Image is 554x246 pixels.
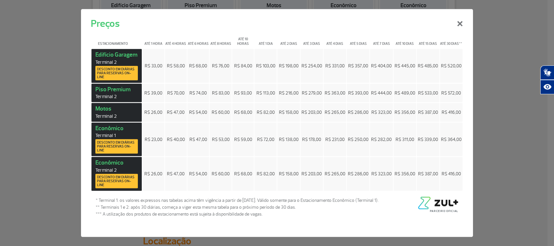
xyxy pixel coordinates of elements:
[167,136,185,142] span: R$ 40,00
[95,124,138,154] strong: Econômico
[212,110,230,115] span: R$ 60,00
[348,110,368,115] span: R$ 286,00
[165,32,187,48] th: Até 4 horas
[371,171,392,177] span: R$ 323,00
[540,80,554,94] button: Abrir recursos assistivos.
[145,136,162,142] span: R$ 23,00
[301,32,323,48] th: Até 3 dias
[418,110,438,115] span: R$ 387,00
[257,136,274,142] span: R$ 72,00
[348,90,368,96] span: R$ 393,00
[189,90,207,96] span: R$ 74,00
[301,63,322,69] span: R$ 254,00
[416,197,458,209] img: logo-zul-black.png
[95,105,138,119] strong: Motos
[144,171,162,177] span: R$ 26,00
[97,141,136,152] span: Desconto em diárias para reservas on-line
[95,94,138,100] span: Terminal 2
[257,110,275,115] span: R$ 82,00
[279,171,299,177] span: R$ 158,00
[430,209,458,213] span: Parceiro Oficial
[442,110,461,115] span: R$ 416,00
[348,136,368,142] span: R$ 250,00
[451,11,468,35] button: Close
[418,63,438,69] span: R$ 485,00
[301,110,322,115] span: R$ 203,00
[396,136,414,142] span: R$ 311,00
[279,90,299,96] span: R$ 216,00
[91,32,142,48] th: Estacionamento
[232,32,254,48] th: Até 10 horas
[95,167,138,173] span: Terminal 2
[234,171,252,177] span: R$ 68,00
[324,32,346,48] th: Até 4 dias
[347,32,369,48] th: Até 5 dias
[210,32,232,48] th: Até 8 horas
[212,63,229,69] span: R$ 76,00
[302,136,321,142] span: R$ 178,00
[395,90,415,96] span: R$ 489,00
[167,171,185,177] span: R$ 47,00
[95,132,138,139] span: Terminal 1
[371,90,392,96] span: R$ 444,00
[301,171,322,177] span: R$ 203,00
[440,32,463,48] th: Até 30 dias**
[395,110,415,115] span: R$ 356,00
[254,32,277,48] th: Até 1 dia
[256,63,275,69] span: R$ 103,00
[189,63,207,69] span: R$ 68,00
[187,32,209,48] th: Até 6 horas
[234,136,252,142] span: R$ 59,00
[95,85,138,100] strong: Piso Premium
[167,63,185,69] span: R$ 58,00
[144,110,162,115] span: R$ 26,00
[441,90,461,96] span: R$ 572,00
[96,203,379,210] span: ** Terminais 1 e 2: após 30 diárias, começa a viger esta mesma tabela para o próximo período de 3...
[189,136,207,142] span: R$ 47,00
[95,159,138,188] strong: Econômico
[95,59,138,65] span: Terminal 2
[325,63,345,69] span: R$ 331,00
[325,90,345,96] span: R$ 363,00
[348,63,368,69] span: R$ 357,00
[325,171,345,177] span: R$ 265,00
[325,110,345,115] span: R$ 265,00
[371,63,392,69] span: R$ 404,00
[418,171,438,177] span: R$ 387,00
[540,65,554,80] button: Abrir tradutor de língua de sinais.
[167,90,185,96] span: R$ 70,00
[279,110,299,115] span: R$ 158,00
[325,136,345,142] span: R$ 231,00
[370,32,393,48] th: Até 7 dias
[144,90,162,96] span: R$ 39,00
[95,113,138,119] span: Terminal 2
[371,136,392,142] span: R$ 282,00
[212,90,230,96] span: R$ 83,00
[91,16,120,31] h5: Preços
[212,136,230,142] span: R$ 53,00
[234,110,252,115] span: R$ 68,00
[95,51,138,80] strong: Edifício Garagem
[394,32,416,48] th: Até 10 dias
[145,63,162,69] span: R$ 33,00
[234,63,252,69] span: R$ 84,00
[395,63,415,69] span: R$ 445,00
[418,136,438,142] span: R$ 339,00
[302,90,322,96] span: R$ 279,00
[256,90,275,96] span: R$ 113,00
[189,110,207,115] span: R$ 54,00
[441,63,462,69] span: R$ 520,00
[441,136,462,142] span: R$ 364,00
[442,171,461,177] span: R$ 416,00
[97,67,136,79] span: Desconto em diárias para reservas on-line
[212,171,230,177] span: R$ 60,00
[395,171,415,177] span: R$ 356,00
[257,171,275,177] span: R$ 82,00
[540,65,554,94] div: Plugin de acessibilidade da Hand Talk.
[189,171,207,177] span: R$ 54,00
[234,90,252,96] span: R$ 93,00
[96,210,379,217] span: *** A utilização dos produtos de estacionamento está sujeita à disponibilidade de vagas.
[371,110,392,115] span: R$ 323,00
[167,110,185,115] span: R$ 47,00
[279,63,299,69] span: R$ 198,00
